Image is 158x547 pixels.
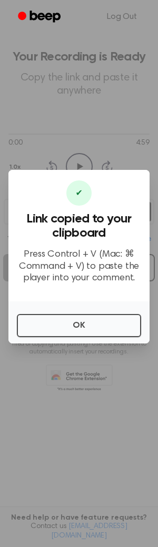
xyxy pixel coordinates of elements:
[66,180,92,206] div: ✔
[17,212,141,240] h3: Link copied to your clipboard
[17,249,141,285] p: Press Control + V (Mac: ⌘ Command + V) to paste the player into your comment.
[11,7,70,27] a: Beep
[96,4,147,29] a: Log Out
[17,314,141,337] button: OK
